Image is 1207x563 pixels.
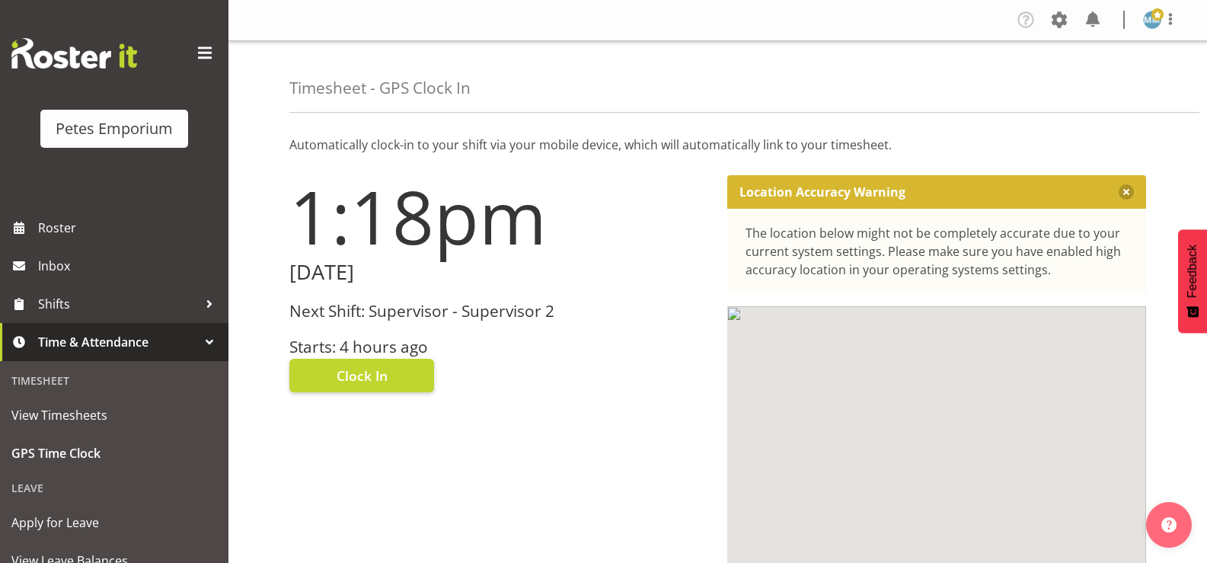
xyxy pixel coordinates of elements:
h1: 1:18pm [289,175,709,258]
h2: [DATE] [289,261,709,284]
a: GPS Time Clock [4,434,225,472]
img: help-xxl-2.png [1161,517,1177,533]
a: View Timesheets [4,396,225,434]
h3: Next Shift: Supervisor - Supervisor 2 [289,302,709,320]
div: Timesheet [4,365,225,396]
span: Apply for Leave [11,511,217,534]
span: Feedback [1186,245,1199,298]
span: GPS Time Clock [11,442,217,465]
h4: Timesheet - GPS Clock In [289,79,471,97]
span: Roster [38,216,221,239]
button: Feedback - Show survey [1178,229,1207,333]
span: Clock In [337,366,388,385]
a: Apply for Leave [4,504,225,542]
img: mandy-mosley3858.jpg [1143,11,1161,29]
span: Time & Attendance [38,331,198,353]
div: The location below might not be completely accurate due to your current system settings. Please m... [746,224,1129,279]
img: Rosterit website logo [11,38,137,69]
span: View Timesheets [11,404,217,427]
button: Close message [1119,184,1134,200]
button: Clock In [289,359,434,392]
h3: Starts: 4 hours ago [289,338,709,356]
p: Automatically clock-in to your shift via your mobile device, which will automatically link to you... [289,136,1146,154]
span: Shifts [38,293,198,315]
p: Location Accuracy Warning [739,184,905,200]
span: Inbox [38,254,221,277]
div: Leave [4,472,225,504]
div: Petes Emporium [56,117,173,140]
